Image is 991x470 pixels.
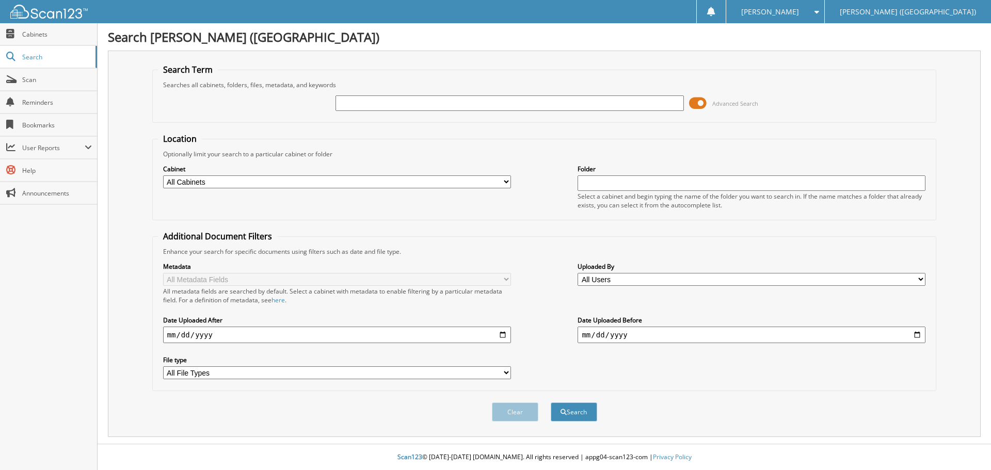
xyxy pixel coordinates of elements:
div: © [DATE]-[DATE] [DOMAIN_NAME]. All rights reserved | appg04-scan123-com | [98,445,991,470]
label: Metadata [163,262,511,271]
span: Scan123 [397,452,422,461]
div: All metadata fields are searched by default. Select a cabinet with metadata to enable filtering b... [163,287,511,304]
span: Scan [22,75,92,84]
div: Enhance your search for specific documents using filters such as date and file type. [158,247,931,256]
label: Date Uploaded After [163,316,511,325]
label: Uploaded By [578,262,925,271]
span: Advanced Search [712,100,758,107]
span: Bookmarks [22,121,92,129]
a: here [271,296,285,304]
label: Date Uploaded Before [578,316,925,325]
button: Clear [492,402,538,422]
span: Announcements [22,189,92,198]
input: end [578,327,925,343]
span: Reminders [22,98,92,107]
label: Folder [578,165,925,173]
div: Optionally limit your search to a particular cabinet or folder [158,150,931,158]
input: start [163,327,511,343]
span: Search [22,53,90,61]
legend: Location [158,133,202,144]
span: Help [22,166,92,175]
legend: Additional Document Filters [158,231,277,242]
span: [PERSON_NAME] [741,9,799,15]
span: User Reports [22,143,85,152]
div: Select a cabinet and begin typing the name of the folder you want to search in. If the name match... [578,192,925,209]
span: [PERSON_NAME] ([GEOGRAPHIC_DATA]) [840,9,976,15]
img: scan123-logo-white.svg [10,5,88,19]
legend: Search Term [158,64,218,75]
a: Privacy Policy [653,452,692,461]
button: Search [551,402,597,422]
label: Cabinet [163,165,511,173]
div: Searches all cabinets, folders, files, metadata, and keywords [158,80,931,89]
h1: Search [PERSON_NAME] ([GEOGRAPHIC_DATA]) [108,28,981,45]
span: Cabinets [22,30,92,39]
label: File type [163,355,511,364]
